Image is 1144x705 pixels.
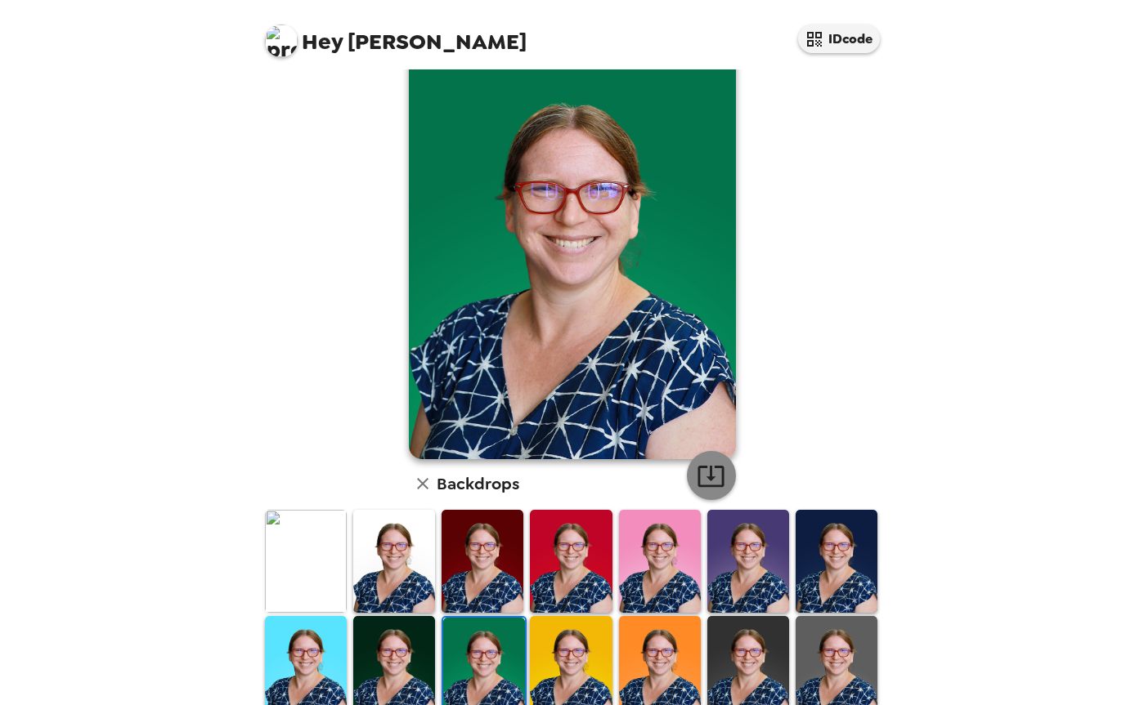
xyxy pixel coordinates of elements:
[798,25,880,53] button: IDcode
[265,25,298,57] img: profile pic
[265,510,347,612] img: Original
[302,27,343,56] span: Hey
[409,51,736,459] img: user
[265,16,527,53] span: [PERSON_NAME]
[437,471,519,497] h6: Backdrops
